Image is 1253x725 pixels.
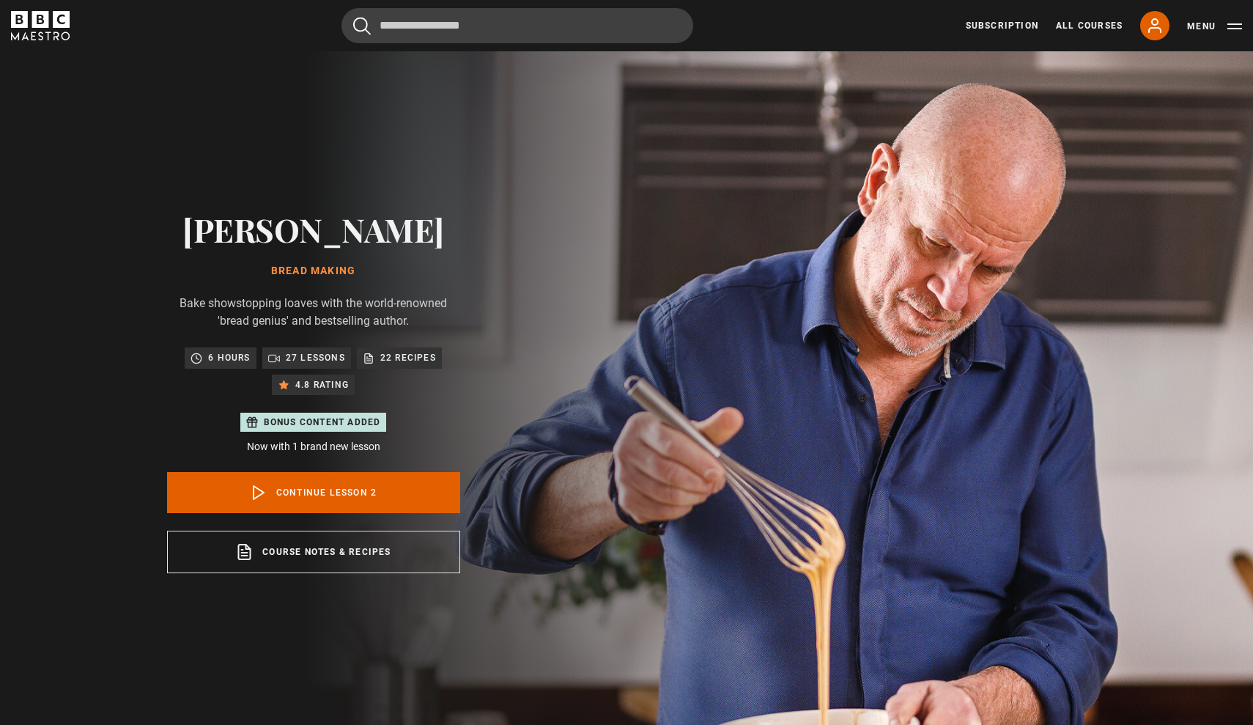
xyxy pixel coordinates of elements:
a: Continue lesson 2 [167,472,460,513]
p: 4.8 rating [295,378,349,392]
p: Bonus content added [264,416,381,429]
p: Now with 1 brand new lesson [167,439,460,454]
svg: BBC Maestro [11,11,70,40]
a: Course notes & recipes [167,531,460,573]
a: All Courses [1056,19,1123,32]
h1: Bread Making [167,265,460,277]
p: 27 lessons [286,350,345,365]
p: Bake showstopping loaves with the world-renowned 'bread genius' and bestselling author. [167,295,460,330]
p: 22 recipes [380,350,436,365]
p: 6 hours [208,350,250,365]
button: Toggle navigation [1187,19,1242,34]
button: Submit the search query [353,17,371,35]
h2: [PERSON_NAME] [167,210,460,248]
input: Search [341,8,693,43]
a: Subscription [966,19,1038,32]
